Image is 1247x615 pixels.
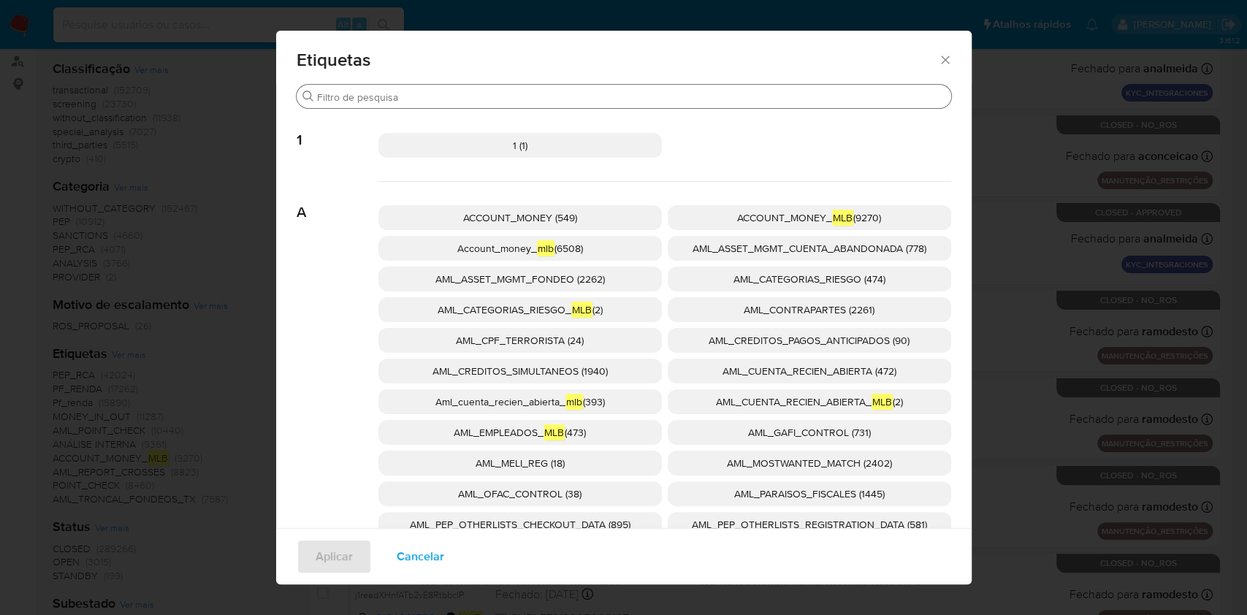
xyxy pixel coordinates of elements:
[297,51,939,69] span: Etiquetas
[668,512,951,537] div: AML_PEP_OTHERLISTS_REGISTRATION_DATA (581)
[317,91,945,104] input: Filtro de pesquisa
[432,364,608,378] span: AML_CREDITOS_SIMULTANEOS (1940)
[716,394,903,410] span: AML_CUENTA_RECIEN_ABIERTA_ (2)
[378,133,662,158] div: 1 (1)
[454,424,586,440] span: AML_EMPLEADOS_ (473)
[378,359,662,383] div: AML_CREDITOS_SIMULTANEOS (1940)
[378,451,662,475] div: AML_MELI_REG (18)
[722,364,896,378] span: AML_CUENTA_RECIEN_ABIERTA (472)
[378,205,662,230] div: ACCOUNT_MONEY (549)
[668,236,951,261] div: AML_ASSET_MGMT_CUENTA_ABANDONADA (778)
[457,240,583,256] span: Account_money_ (6508)
[410,517,630,532] span: AML_PEP_OTHERLISTS_CHECKOUT_DATA (895)
[378,267,662,291] div: AML_ASSET_MGMT_FONDEO (2262)
[692,517,927,532] span: AML_PEP_OTHERLISTS_REGISTRATION_DATA (581)
[435,272,605,286] span: AML_ASSET_MGMT_FONDEO (2262)
[832,210,853,226] em: MLB
[435,394,605,410] span: Aml_cuenta_recien_abierta_ (393)
[748,425,871,440] span: AML_GAFI_CONTROL (731)
[397,540,444,573] span: Cancelar
[668,297,951,322] div: AML_CONTRAPARTES (2261)
[571,302,592,318] em: MLB
[668,328,951,353] div: AML_CREDITOS_PAGOS_ANTICIPADOS (90)
[463,210,577,225] span: ACCOUNT_MONEY (549)
[456,333,584,348] span: AML_CPF_TERRORISTA (24)
[458,486,581,501] span: AML_OFAC_CONTROL (38)
[378,297,662,322] div: AML_CATEGORIAS_RIESGO_MLB(2)
[668,359,951,383] div: AML_CUENTA_RECIEN_ABIERTA (472)
[565,394,583,410] em: mlb
[297,182,378,221] span: A
[378,389,662,414] div: Aml_cuenta_recien_abierta_mlb(393)
[378,539,463,574] button: Cancelar
[668,389,951,414] div: AML_CUENTA_RECIEN_ABIERTA_MLB(2)
[544,424,565,440] em: MLB
[668,267,951,291] div: AML_CATEGORIAS_RIESGO (474)
[727,456,892,470] span: AML_MOSTWANTED_MATCH (2402)
[668,420,951,445] div: AML_GAFI_CONTROL (731)
[668,205,951,230] div: ACCOUNT_MONEY_MLB(9270)
[668,451,951,475] div: AML_MOSTWANTED_MATCH (2402)
[378,420,662,445] div: AML_EMPLEADOS_MLB(473)
[476,456,565,470] span: AML_MELI_REG (18)
[709,333,909,348] span: AML_CREDITOS_PAGOS_ANTICIPADOS (90)
[513,138,527,153] span: 1 (1)
[734,486,885,501] span: AML_PARAISOS_FISCALES (1445)
[693,241,926,256] span: AML_ASSET_MGMT_CUENTA_ABANDONADA (778)
[438,302,603,318] span: AML_CATEGORIAS_RIESGO_ (2)
[378,512,662,537] div: AML_PEP_OTHERLISTS_CHECKOUT_DATA (895)
[378,328,662,353] div: AML_CPF_TERRORISTA (24)
[378,481,662,506] div: AML_OFAC_CONTROL (38)
[737,210,881,226] span: ACCOUNT_MONEY_ (9270)
[938,53,951,66] button: Fechar
[872,394,893,410] em: MLB
[744,302,874,317] span: AML_CONTRAPARTES (2261)
[537,240,554,256] em: mlb
[668,481,951,506] div: AML_PARAISOS_FISCALES (1445)
[297,110,378,149] span: 1
[302,91,314,102] button: Buscar
[378,236,662,261] div: Account_money_mlb(6508)
[733,272,885,286] span: AML_CATEGORIAS_RIESGO (474)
